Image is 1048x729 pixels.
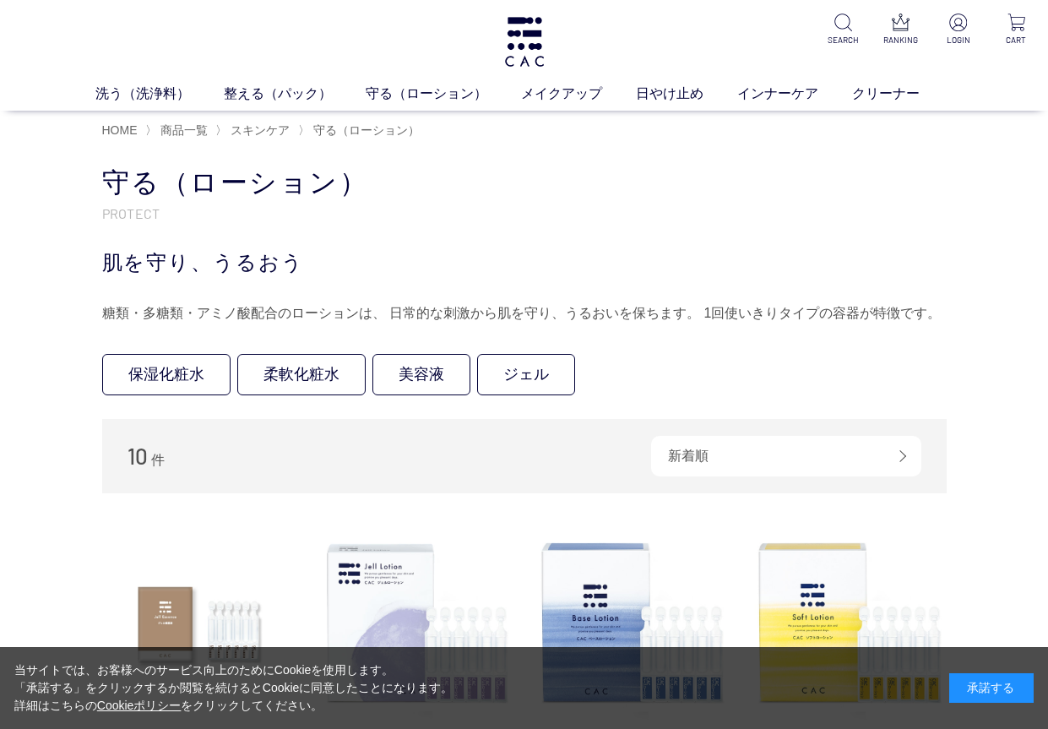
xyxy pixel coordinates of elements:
[537,527,730,720] img: ＣＡＣ ベースローション
[102,300,947,327] div: 糖類・多糖類・アミノ酸配合のローションは、 日常的な刺激から肌を守り、うるおいを保ちます。 1回使いきりタイプの容器が特徴です。
[636,84,737,104] a: 日やけ止め
[102,527,295,720] img: ＣＡＣジェル美容液 お試しサイズ（１袋）
[825,34,862,46] p: SEARCH
[477,354,575,395] a: ジェル
[97,699,182,712] a: Cookieポリシー
[737,84,852,104] a: インナーケア
[997,34,1034,46] p: CART
[102,248,947,278] div: 肌を守り、うるおう
[237,354,366,395] a: 柔軟化粧水
[651,436,921,476] div: 新着順
[151,453,165,467] span: 件
[319,527,512,720] img: ＣＡＣ ジェルローション
[852,84,953,104] a: クリーナー
[502,17,546,67] img: logo
[128,443,148,469] span: 10
[366,84,521,104] a: 守る（ローション）
[102,165,947,201] h1: 守る（ローション）
[521,84,636,104] a: メイクアップ
[157,123,208,137] a: 商品一覧
[227,123,290,137] a: スキンケア
[825,14,862,46] a: SEARCH
[882,34,920,46] p: RANKING
[215,122,294,139] li: 〉
[372,354,470,395] a: 美容液
[231,123,290,137] span: スキンケア
[997,14,1034,46] a: CART
[95,84,224,104] a: 洗う（洗浄料）
[940,14,977,46] a: LOGIN
[940,34,977,46] p: LOGIN
[313,123,420,137] span: 守る（ローション）
[882,14,920,46] a: RANKING
[102,354,231,395] a: 保湿化粧水
[224,84,366,104] a: 整える（パック）
[102,204,947,222] p: PROTECT
[14,661,453,715] div: 当サイトでは、お客様へのサービス向上のためにCookieを使用します。 「承諾する」をクリックするか閲覧を続けるとCookieに同意したことになります。 詳細はこちらの をクリックしてください。
[754,527,947,720] img: ＣＡＣ ソフトローション
[310,123,420,137] a: 守る（ローション）
[160,123,208,137] span: 商品一覧
[298,122,424,139] li: 〉
[949,673,1034,703] div: 承諾する
[145,122,212,139] li: 〉
[102,123,138,137] a: HOME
